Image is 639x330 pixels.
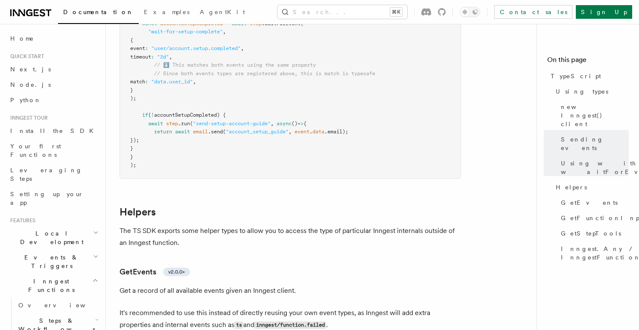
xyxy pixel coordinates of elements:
span: step [250,21,262,27]
span: ( [148,112,151,118]
span: Python [10,97,41,103]
span: // ⬇️ This matches both events using the same property [154,62,316,68]
button: Inngest Functions [7,274,100,298]
code: ts [234,321,243,329]
a: Inngest.Any / InngestFunction.Any [557,241,629,265]
a: Sign Up [576,5,632,19]
a: Helpers [552,180,629,195]
span: GetEvents [561,198,618,207]
a: Helpers [120,206,156,218]
a: Sending events [557,132,629,156]
a: AgentKit [195,3,250,23]
span: ( [223,129,226,135]
span: async [277,121,292,127]
span: Using types [556,87,608,96]
span: Inngest Functions [7,277,92,294]
a: Documentation [58,3,139,24]
a: GetEvents [557,195,629,210]
a: Next.js [7,62,100,77]
span: } [130,87,133,93]
span: if [142,112,148,118]
span: Overview [18,302,106,309]
code: inngest/function.failed [254,321,326,329]
span: "wait-for-setup-complete" [148,29,223,35]
span: "user/account.setup.completed" [151,45,241,51]
a: Using with waitForEvent [557,156,629,180]
span: accountSetupCompleted [160,21,223,27]
span: Leveraging Steps [10,167,82,182]
span: Documentation [63,9,134,15]
span: Quick start [7,53,44,60]
span: = [226,21,229,27]
span: Node.js [10,81,51,88]
span: : [145,45,148,51]
button: Events & Triggers [7,250,100,274]
span: : [151,54,154,60]
span: ! [151,112,154,118]
span: "data.user_id" [151,79,193,85]
a: Install the SDK [7,123,100,138]
span: step [166,121,178,127]
span: v2.0.0+ [168,268,185,275]
span: } [130,145,133,151]
span: "account_setup_guide" [226,129,289,135]
span: event [130,45,145,51]
span: Next.js [10,66,51,73]
span: match [130,79,145,85]
span: . [309,129,312,135]
span: Setting up your app [10,191,84,206]
span: () [292,121,298,127]
span: Sending events [561,135,629,152]
span: => [298,121,303,127]
span: .waitForEvent [262,21,301,27]
span: , [289,129,292,135]
span: .run [178,121,190,127]
span: , [169,54,172,60]
span: Home [10,34,34,43]
h4: On this page [547,55,629,68]
span: timeout [130,54,151,60]
kbd: ⌘K [390,8,402,16]
span: { [130,37,133,43]
span: const [142,21,157,27]
span: { [303,121,306,127]
span: TypeScript [551,72,601,80]
span: , [241,45,244,51]
a: TypeScript [547,68,629,84]
p: The TS SDK exports some helper types to allow you to access the type of particular Inngest intern... [120,225,461,249]
span: ); [130,95,136,101]
span: , [271,121,274,127]
span: ( [301,21,303,27]
span: .send [208,129,223,135]
a: GetEventsv2.0.0+ [120,266,190,278]
span: : [145,79,148,85]
span: "send-setup-account-guide" [193,121,271,127]
span: , [223,29,226,35]
a: new Inngest() client [557,99,629,132]
button: Toggle dark mode [460,7,480,17]
span: // Since both events types are registered above, this is match is typesafe [154,71,375,77]
a: Contact sales [494,5,572,19]
span: Inngest tour [7,115,48,121]
a: Using types [552,84,629,99]
span: } [130,154,133,160]
span: return [154,129,172,135]
span: }); [130,137,139,143]
a: Examples [139,3,195,23]
span: .email); [324,129,348,135]
a: GetStepTools [557,226,629,241]
span: ); [130,162,136,168]
button: Local Development [7,226,100,250]
a: Node.js [7,77,100,92]
span: "2d" [157,54,169,60]
span: ( [190,121,193,127]
span: , [193,79,196,85]
p: Get a record of all available events given an Inngest client. [120,285,461,297]
a: Your first Functions [7,138,100,162]
span: accountSetupCompleted) { [154,112,226,118]
span: Helpers [556,183,587,192]
span: AgentKit [200,9,245,15]
span: data [312,129,324,135]
span: Local Development [7,229,93,246]
a: Python [7,92,100,108]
